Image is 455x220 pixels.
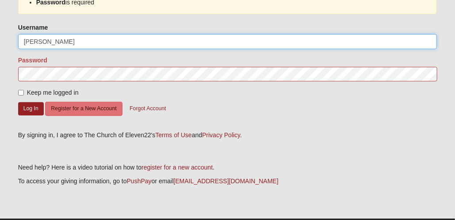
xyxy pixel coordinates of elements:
label: Password [18,56,47,65]
a: [EMAIL_ADDRESS][DOMAIN_NAME] [173,178,278,185]
a: PushPay [127,178,152,185]
div: By signing in, I agree to The Church of Eleven22's and . [18,131,437,140]
button: Forgot Account [124,102,172,116]
input: Keep me logged in [18,90,24,96]
button: Log In [18,102,44,115]
a: Terms of Use [155,131,191,139]
span: Keep me logged in [27,89,79,96]
a: Privacy Policy [202,131,240,139]
p: Need help? Here is a video tutorial on how to . [18,163,437,172]
a: register for a new account [141,164,213,171]
button: Register for a New Account [45,102,122,116]
p: To access your giving information, go to or email [18,177,437,186]
label: Username [18,23,48,32]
